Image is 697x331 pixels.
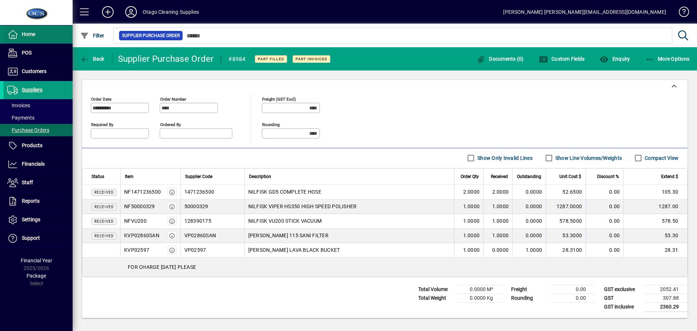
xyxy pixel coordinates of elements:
[82,258,687,276] div: FOR CHARGE [DATE] PLEASE
[600,294,644,302] td: GST
[600,56,630,62] span: Enquiry
[517,173,541,181] span: Outstanding
[645,56,690,62] span: More Options
[454,185,483,199] td: 2.0000
[27,273,46,279] span: Package
[125,173,134,181] span: Item
[600,302,644,311] td: GST inclusive
[7,127,49,133] span: Purchase Orders
[546,199,586,214] td: 1287.0000
[180,229,244,243] td: VP02860SAN
[4,62,73,81] a: Customers
[4,155,73,173] a: Financials
[80,33,105,39] span: Filter
[78,29,106,42] button: Filter
[262,96,296,101] mat-label: Freight (GST excl)
[454,214,483,229] td: 1.0000
[94,205,114,209] span: Received
[22,179,33,185] span: Staff
[295,57,327,61] span: Part Invoiced
[643,154,678,162] label: Compact View
[551,285,595,294] td: 0.00
[22,217,40,222] span: Settings
[124,188,161,195] div: NF1471236500
[248,203,357,210] span: NILFISK VIPER HS350 HIGH SPEED POLISHER
[512,229,546,243] td: 0.0000
[475,52,526,65] button: Documents (0)
[512,214,546,229] td: 0.0000
[503,6,666,18] div: [PERSON_NAME] [PERSON_NAME][EMAIL_ADDRESS][DOMAIN_NAME]
[22,235,40,241] span: Support
[546,214,586,229] td: 578.5000
[623,214,687,229] td: 578.50
[508,285,551,294] td: Freight
[461,173,479,181] span: Order Qty
[22,142,42,148] span: Products
[118,53,214,65] div: Supplier Purchase Order
[143,6,199,18] div: Otago Cleaning Supplies
[508,294,551,302] td: Rounding
[180,185,244,199] td: 1471236500
[21,258,52,263] span: Financial Year
[623,243,687,258] td: 28.31
[539,56,585,62] span: Custom Fields
[180,199,244,214] td: 50000329
[22,50,32,56] span: POS
[586,229,623,243] td: 0.00
[537,52,587,65] button: Custom Fields
[483,185,512,199] td: 2.0000
[415,285,458,294] td: Total Volume
[483,199,512,214] td: 1.0000
[512,185,546,199] td: 0.0000
[124,232,159,239] div: KVP02860SAN
[91,122,113,127] mat-label: Required by
[586,243,623,258] td: 0.00
[22,68,46,74] span: Customers
[661,173,678,181] span: Extend $
[597,173,619,181] span: Discount %
[262,122,280,127] mat-label: Rounding
[180,243,244,258] td: VP02597
[644,285,688,294] td: 2052.41
[458,285,502,294] td: 0.0000 M³
[4,174,73,192] a: Staff
[554,154,622,162] label: Show Line Volumes/Weights
[180,214,244,229] td: 128390175
[160,96,186,101] mat-label: Order number
[458,294,502,302] td: 0.0000 Kg
[22,87,42,93] span: Suppliers
[598,52,632,65] button: Enquiry
[22,161,45,167] span: Financials
[4,99,73,112] a: Invoices
[124,246,149,254] div: KVP02597
[4,124,73,136] a: Purchase Orders
[644,52,692,65] button: More Options
[586,185,623,199] td: 0.00
[248,188,321,195] span: NILFISK GD5 COMPLETE HOSE
[454,243,483,258] td: 1.0000
[454,229,483,243] td: 1.0000
[483,214,512,229] td: 1.0000
[477,56,524,62] span: Documents (0)
[4,211,73,229] a: Settings
[96,5,119,19] button: Add
[4,192,73,210] a: Reports
[122,32,180,39] span: Supplier Purchase Order
[673,1,688,25] a: Knowledge Base
[78,52,106,65] button: Back
[4,137,73,155] a: Products
[491,173,508,181] span: Received
[119,5,143,19] button: Profile
[546,185,586,199] td: 52.6500
[248,246,340,254] span: [PERSON_NAME] LAVA BLACK BUCKET
[160,122,181,127] mat-label: Ordered by
[73,52,113,65] app-page-header-button: Back
[124,217,147,225] div: NFVU200
[228,53,245,65] div: #8984
[623,229,687,243] td: 53.30
[415,294,458,302] td: Total Weight
[623,185,687,199] td: 105.30
[600,285,644,294] td: GST exclusive
[476,154,533,162] label: Show Only Invalid Lines
[512,199,546,214] td: 0.0000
